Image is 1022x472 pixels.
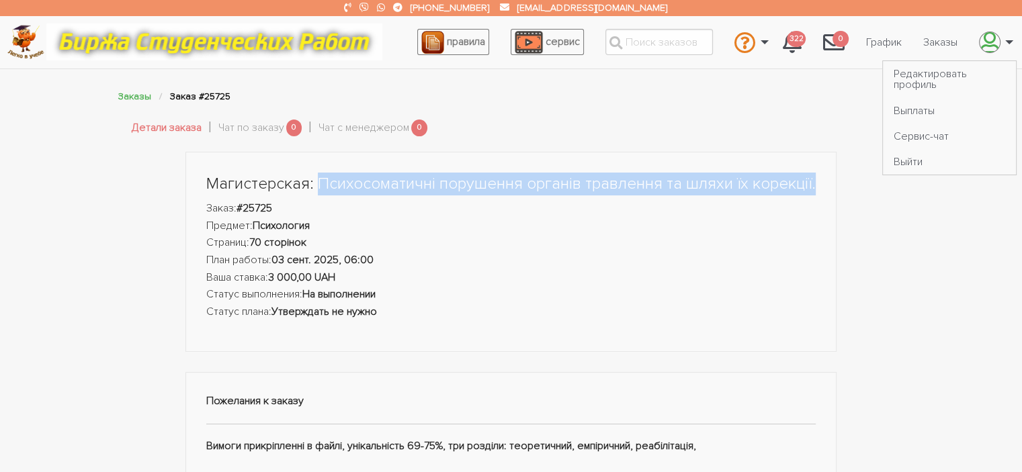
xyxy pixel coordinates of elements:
[206,218,816,235] li: Предмет:
[206,303,816,321] li: Статус плана:
[318,120,409,137] a: Чат с менеджером
[883,97,1016,123] a: Выплаты
[787,31,806,48] span: 322
[271,253,374,267] strong: 03 сент. 2025, 06:00
[912,30,968,55] a: Заказы
[605,29,713,55] input: Поиск заказов
[883,61,1016,97] a: Редактировать профиль
[517,2,667,13] a: [EMAIL_ADDRESS][DOMAIN_NAME]
[883,149,1016,175] a: Выйти
[206,394,304,408] strong: Пожелания к заказу
[170,89,230,104] li: Заказ #25725
[421,31,444,54] img: agreement_icon-feca34a61ba7f3d1581b08bc946b2ec1ccb426f67415f344566775c155b7f62c.png
[206,269,816,287] li: Ваша ставка:
[206,234,816,252] li: Страниц:
[546,35,580,48] span: сервис
[302,287,376,301] strong: На выполнении
[249,236,306,249] strong: 70 сторінок
[132,120,202,137] a: Детали заказа
[253,219,310,232] strong: Психология
[7,25,44,59] img: logo-c4363faeb99b52c628a42810ed6dfb4293a56d4e4775eb116515dfe7f33672af.png
[515,31,543,54] img: play_icon-49f7f135c9dc9a03216cfdbccbe1e3994649169d890fb554cedf0eac35a01ba8.png
[271,305,377,318] strong: Утверждать не нужно
[447,35,485,48] span: правила
[772,24,812,60] a: 322
[206,286,816,303] li: Статус выполнения:
[206,200,816,218] li: Заказ:
[206,252,816,269] li: План работы:
[833,31,849,48] span: 0
[411,2,489,13] a: [PHONE_NUMBER]
[46,23,382,60] img: motto-12e01f5a76059d5f6a28199ef077b1f78e012cfde436ab5cf1d4517935686d32.gif
[268,271,335,284] strong: 3 000,00 UAH
[206,173,816,195] h1: Магистерская: Психосоматичні порушення органів травлення та шляхи їх корекції.
[511,29,584,55] a: сервис
[883,124,1016,149] a: Сервис-чат
[286,120,302,136] span: 0
[218,120,284,137] a: Чат по заказу
[417,29,489,55] a: правила
[855,30,912,55] a: График
[237,201,272,215] strong: #25725
[411,120,427,136] span: 0
[812,24,855,60] a: 0
[118,91,151,102] a: Заказы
